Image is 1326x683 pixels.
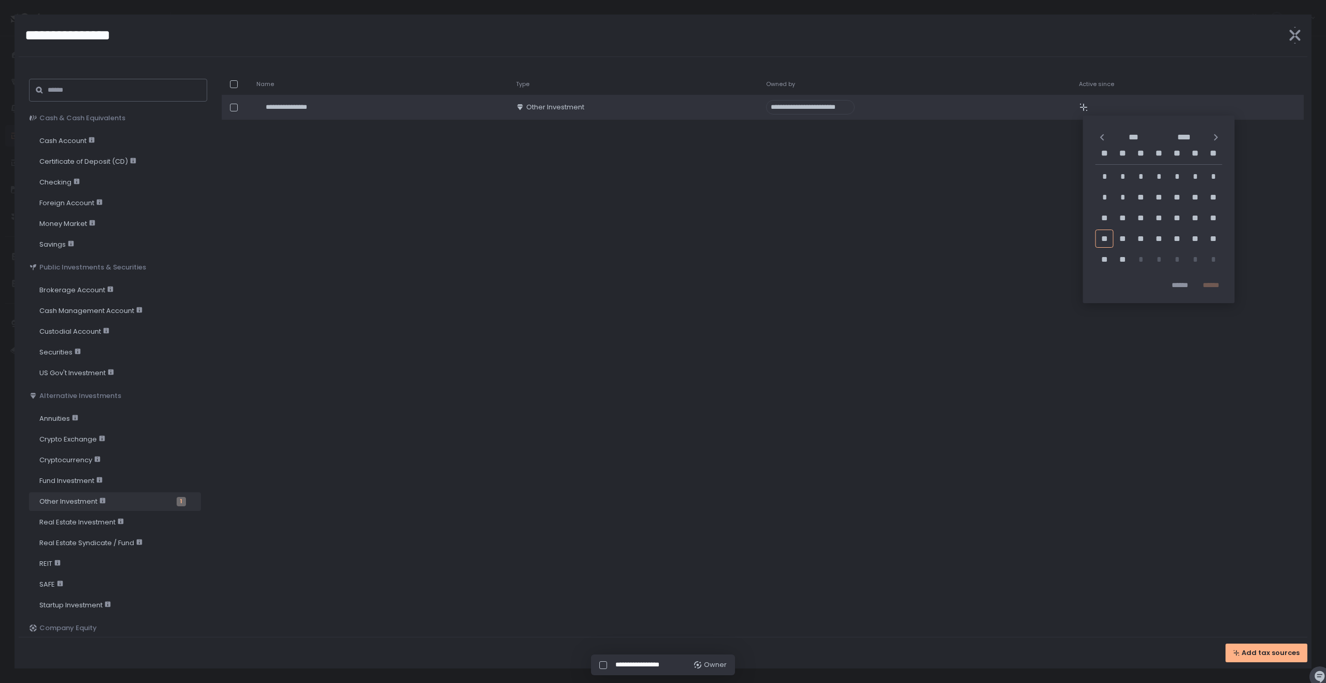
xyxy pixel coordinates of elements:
[39,178,80,187] span: Checking
[516,80,529,88] span: Type
[39,219,95,229] span: Money Market
[39,497,106,506] span: Other Investment
[1096,131,1108,144] button: Previous month
[1226,644,1307,662] button: Add tax sources
[1108,128,1159,146] button: Open months overlay
[1159,128,1209,146] button: Open years overlay
[256,80,274,88] span: Name
[39,623,97,633] span: Company Equity
[526,103,584,112] span: Other Investment
[1096,167,1222,268] div: Calendar days
[39,391,121,401] span: Alternative Investments
[39,435,105,444] span: Crypto Exchange
[39,368,114,378] span: US Gov't Investment
[39,198,103,208] span: Foreign Account
[39,157,136,166] span: Certificate of Deposit (CD)
[39,113,125,123] span: Cash & Cash Equivalents
[39,263,146,272] span: Public Investments & Securities
[1242,648,1300,658] span: Add tax sources
[39,601,111,610] span: Startup Investment
[39,240,74,249] span: Savings
[1096,146,1222,268] div: Calendar wrapper
[39,580,63,589] span: SAFE
[39,476,103,486] span: Fund Investment
[39,348,81,357] span: Securities
[39,559,61,568] span: REIT
[39,327,109,336] span: Custodial Account
[39,136,95,146] span: Cash Account
[39,538,142,548] span: Real Estate Syndicate / Fund
[177,497,186,506] span: 1
[1079,80,1114,88] span: Active since
[766,80,795,88] span: Owned by
[39,306,142,316] span: Cash Management Account
[694,660,727,670] button: Owner
[39,286,113,295] span: Brokerage Account
[1209,131,1222,144] button: Next month
[39,456,100,465] span: Cryptocurrency
[39,518,124,527] span: Real Estate Investment
[39,414,78,423] span: Annuities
